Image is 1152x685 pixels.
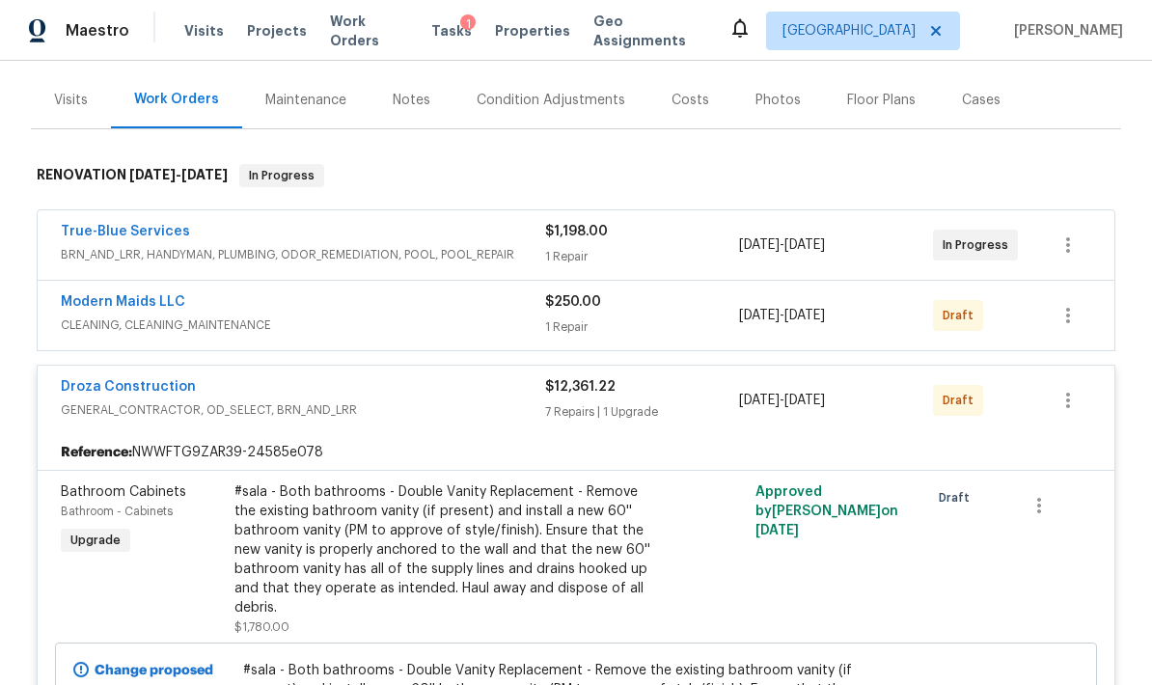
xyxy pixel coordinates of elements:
span: $250.00 [545,295,601,309]
div: Maintenance [265,91,346,110]
a: Droza Construction [61,380,196,394]
div: RENOVATION [DATE]-[DATE]In Progress [31,145,1121,206]
div: Photos [755,91,801,110]
span: In Progress [241,166,322,185]
span: $1,198.00 [545,225,608,238]
span: [DATE] [739,238,780,252]
div: Condition Adjustments [477,91,625,110]
a: True-Blue Services [61,225,190,238]
span: - [129,168,228,181]
span: Geo Assignments [593,12,705,50]
b: Reference: [61,443,132,462]
span: [DATE] [784,309,825,322]
div: 7 Repairs | 1 Upgrade [545,402,739,422]
span: [DATE] [784,394,825,407]
div: 1 [460,14,476,34]
span: CLEANING, CLEANING_MAINTENANCE [61,315,545,335]
span: Draft [943,391,981,410]
a: Modern Maids LLC [61,295,185,309]
span: Properties [495,21,570,41]
div: Costs [672,91,709,110]
span: Maestro [66,21,129,41]
span: Draft [943,306,981,325]
span: GENERAL_CONTRACTOR, OD_SELECT, BRN_AND_LRR [61,400,545,420]
span: Projects [247,21,307,41]
span: Work Orders [330,12,408,50]
div: Work Orders [134,90,219,109]
div: Visits [54,91,88,110]
span: $12,361.22 [545,380,616,394]
b: Change proposed [95,664,213,677]
span: [DATE] [129,168,176,181]
span: Upgrade [63,531,128,550]
div: Floor Plans [847,91,916,110]
span: [DATE] [739,394,780,407]
div: #sala - Both bathrooms - Double Vanity Replacement - Remove the existing bathroom vanity (if pres... [234,482,657,617]
span: BRN_AND_LRR, HANDYMAN, PLUMBING, ODOR_REMEDIATION, POOL, POOL_REPAIR [61,245,545,264]
div: Notes [393,91,430,110]
div: Cases [962,91,1001,110]
span: [GEOGRAPHIC_DATA] [782,21,916,41]
span: Tasks [431,24,472,38]
span: Bathroom Cabinets [61,485,186,499]
h6: RENOVATION [37,164,228,187]
div: NWWFTG9ZAR39-24585e078 [38,435,1114,470]
div: 1 Repair [545,247,739,266]
span: Draft [939,488,977,507]
div: 1 Repair [545,317,739,337]
span: [DATE] [784,238,825,252]
span: [DATE] [739,309,780,322]
span: [DATE] [755,524,799,537]
span: - [739,391,825,410]
span: In Progress [943,235,1016,255]
span: $1,780.00 [234,621,289,633]
span: [DATE] [181,168,228,181]
span: - [739,235,825,255]
span: Visits [184,21,224,41]
span: Approved by [PERSON_NAME] on [755,485,898,537]
span: - [739,306,825,325]
span: [PERSON_NAME] [1006,21,1123,41]
span: Bathroom - Cabinets [61,506,173,517]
